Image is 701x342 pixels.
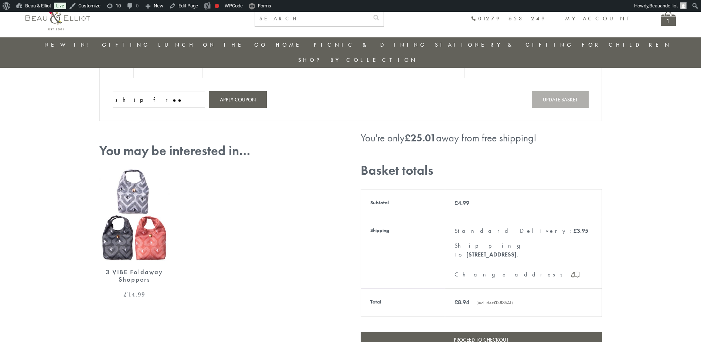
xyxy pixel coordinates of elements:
input: Coupon code [113,91,205,108]
a: For Children [582,41,671,48]
bdi: 3.95 [574,227,588,235]
h2: You may be interested in… [99,143,341,158]
a: Change address [455,270,568,279]
span: £ [123,290,128,299]
p: Shipping to . [455,241,592,259]
th: Subtotal [361,189,445,217]
h2: Basket totals [361,163,602,178]
a: VIBE shoppers 3 VIBE Foldaway Shoppers £14.99 [99,170,170,298]
span: £ [455,199,458,207]
a: Picnic & Dining [314,41,427,48]
th: Total [361,288,445,316]
span: £ [574,227,577,235]
span: £ [405,131,411,144]
div: Needs improvement [215,4,219,8]
a: Live [54,3,66,9]
bdi: 25.01 [405,131,436,144]
button: Apply coupon [209,91,267,108]
a: 1 [661,11,676,26]
a: My account [565,15,635,22]
a: Gifting [102,41,150,48]
img: logo [25,6,90,30]
span: £ [455,298,458,306]
div: You're only away from free shipping! [361,132,602,144]
a: Shop by collection [298,56,418,64]
a: New in! [44,41,94,48]
span: 0.83 [493,299,505,306]
small: (includes VAT) [476,299,513,306]
strong: [STREET_ADDRESS] [466,251,517,258]
a: Lunch On The Go [158,41,268,48]
span: Beauandelliot [649,3,678,9]
img: VIBE shoppers [99,170,170,261]
label: Standard Delivery: [455,227,588,235]
span: £ [493,299,496,306]
bdi: 4.99 [455,199,469,207]
button: Update basket [532,91,589,108]
a: Stationery & Gifting [435,41,574,48]
input: SEARCH [255,11,369,26]
th: Shipping [361,217,445,288]
bdi: 8.94 [455,298,469,306]
a: 01279 653 249 [471,16,547,22]
bdi: 14.99 [123,290,145,299]
a: Home [276,41,305,48]
div: 3 VIBE Foldaway Shoppers [99,268,170,284]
